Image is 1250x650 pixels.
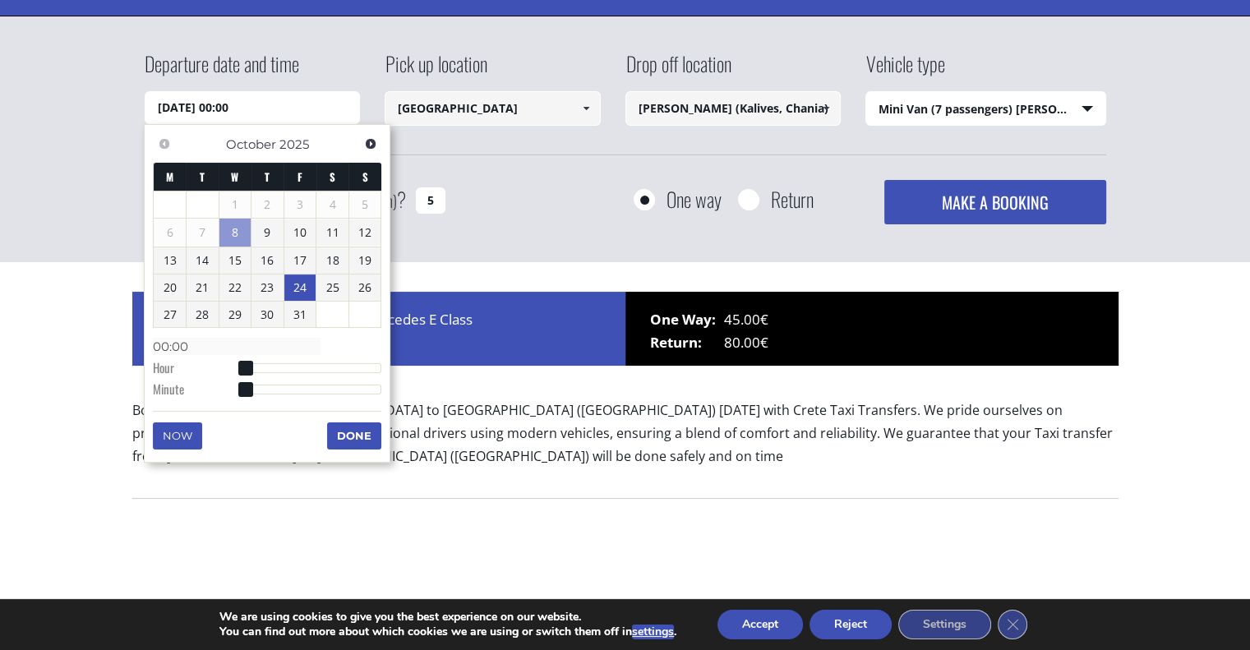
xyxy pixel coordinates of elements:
span: Thursday [265,168,270,185]
a: 24 [284,274,316,301]
dt: Minute [153,380,244,402]
a: Show All Items [572,91,599,126]
span: Wednesday [231,168,238,185]
input: Select pickup location [385,91,601,126]
a: 26 [349,274,381,301]
button: Settings [898,610,991,639]
label: One way [667,189,722,210]
button: MAKE A BOOKING [884,180,1105,224]
a: 30 [251,302,284,328]
button: Done [327,422,381,449]
a: 12 [349,219,381,246]
span: 7 [187,219,219,246]
a: 16 [251,247,284,274]
button: Accept [717,610,803,639]
dt: Hour [153,359,244,380]
a: 28 [187,302,219,328]
a: 15 [219,247,251,274]
button: settings [632,625,674,639]
a: 25 [316,274,348,301]
a: Previous [153,133,175,155]
span: One Way: [650,308,724,331]
a: 13 [154,247,186,274]
span: 3 [284,191,316,218]
a: 19 [349,247,381,274]
span: Saturday [330,168,335,185]
a: 11 [316,219,348,246]
a: 18 [316,247,348,274]
span: Previous [158,137,171,150]
label: Departure date and time [145,49,299,91]
p: We are using cookies to give you the best experience on our website. [219,610,676,625]
a: 14 [187,247,219,274]
span: 5 [349,191,381,218]
span: Mini Van (7 passengers) [PERSON_NAME] [866,92,1105,127]
span: Tuesday [200,168,205,185]
button: Now [153,422,202,449]
a: 27 [154,302,186,328]
span: Monday [166,168,173,185]
span: 1 [219,191,251,218]
label: Drop off location [625,49,731,91]
label: Vehicle type [865,49,945,91]
label: Pick up location [385,49,487,91]
a: 29 [219,302,251,328]
a: 9 [251,219,284,246]
a: Show All Items [813,91,840,126]
input: Select drop-off location [625,91,842,126]
p: Book a Taxi transfer from [GEOGRAPHIC_DATA] to [GEOGRAPHIC_DATA] ([GEOGRAPHIC_DATA]) [DATE] with ... [132,399,1119,482]
a: 17 [284,247,316,274]
span: 2 [251,191,284,218]
span: 2025 [279,136,309,152]
span: Sunday [362,168,368,185]
a: 21 [187,274,219,301]
a: 8 [219,219,251,247]
span: Friday [298,168,302,185]
a: 31 [284,302,316,328]
span: October [226,136,276,152]
div: 45.00€ 80.00€ [625,292,1119,366]
button: Close GDPR Cookie Banner [998,610,1027,639]
a: Next [359,133,381,155]
span: 6 [154,219,186,246]
a: 20 [154,274,186,301]
span: 4 [316,191,348,218]
a: 23 [251,274,284,301]
button: Reject [810,610,892,639]
label: Return [771,189,814,210]
span: Return: [650,331,724,354]
a: 22 [219,274,251,301]
div: Price for 1 x Taxi (4 passengers) Mercedes E Class [132,292,625,366]
span: Next [364,137,377,150]
a: 10 [284,219,316,246]
p: You can find out more about which cookies we are using or switch them off in . [219,625,676,639]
